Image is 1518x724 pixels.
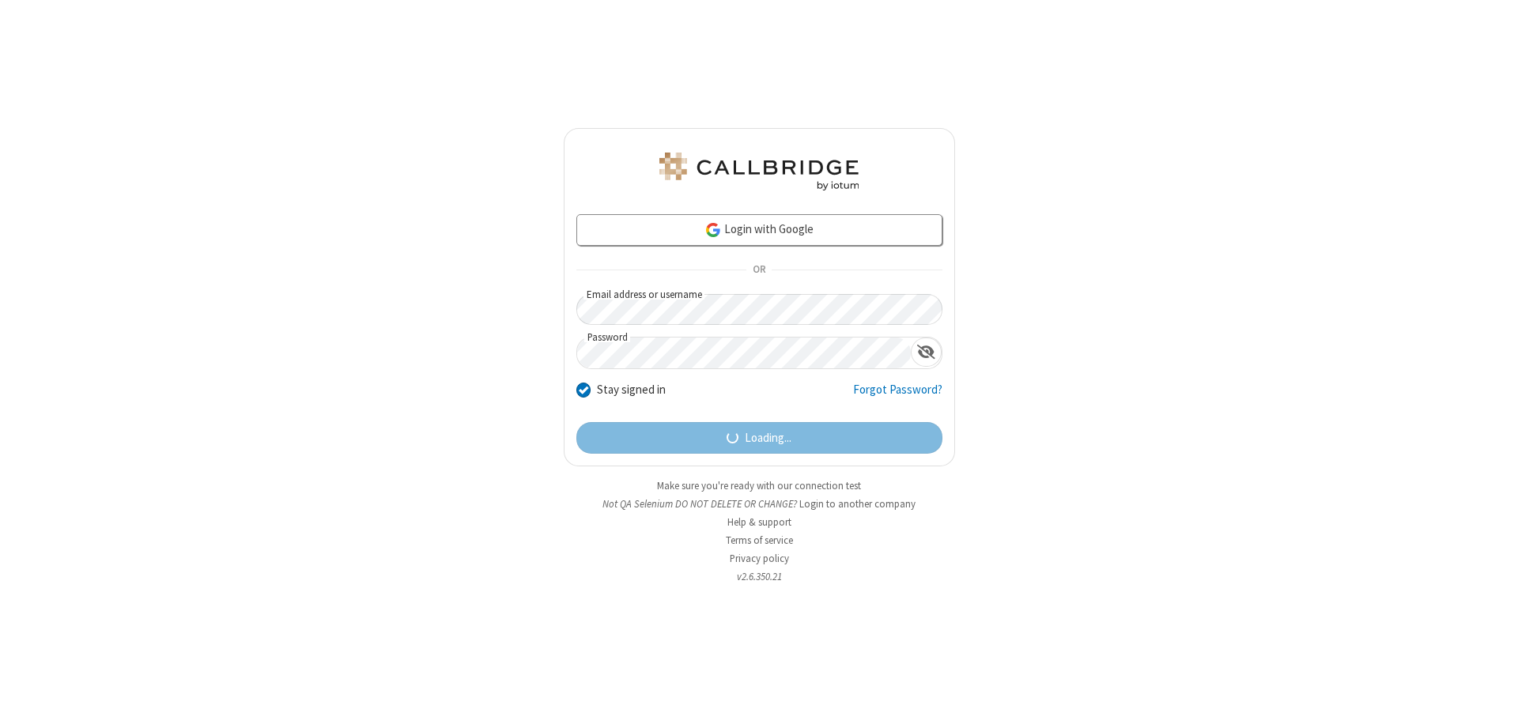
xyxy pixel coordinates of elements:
a: Forgot Password? [853,381,942,411]
span: OR [746,259,772,281]
img: QA Selenium DO NOT DELETE OR CHANGE [656,153,862,190]
li: Not QA Selenium DO NOT DELETE OR CHANGE? [564,496,955,511]
a: Make sure you're ready with our connection test [657,479,861,492]
img: google-icon.png [704,221,722,239]
input: Email address or username [576,294,942,325]
label: Stay signed in [597,381,666,399]
div: Show password [911,337,942,367]
a: Terms of service [726,534,793,547]
iframe: Chat [1478,683,1506,713]
button: Login to another company [799,496,916,511]
input: Password [577,337,911,368]
button: Loading... [576,422,942,454]
a: Privacy policy [730,552,789,565]
a: Login with Google [576,214,942,246]
a: Help & support [727,515,791,529]
span: Loading... [745,429,791,447]
li: v2.6.350.21 [564,569,955,584]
